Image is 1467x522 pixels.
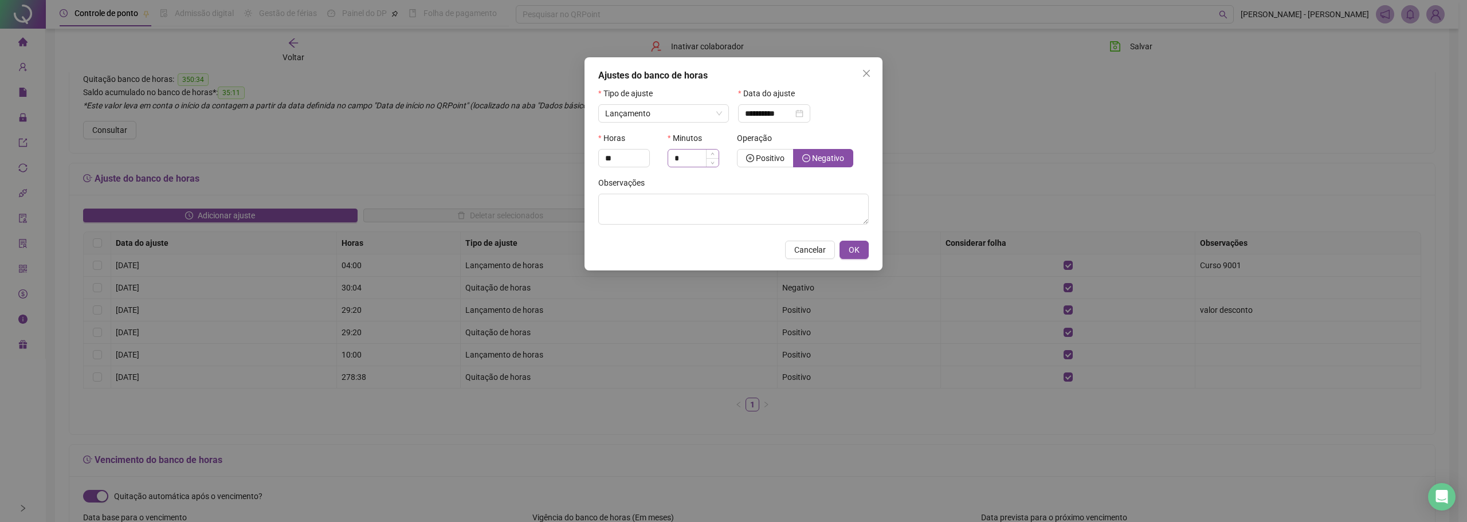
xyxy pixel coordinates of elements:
label: Tipo de ajuste [598,87,660,100]
button: Cancelar [785,241,835,259]
span: Increase Value [706,150,719,158]
button: Close [857,64,876,83]
div: Ajustes do banco de horas [598,69,869,83]
span: close [862,69,871,78]
span: Positivo [756,154,785,163]
label: Observações [598,176,652,189]
span: up [711,152,715,156]
span: Negativo [812,154,844,163]
span: Lançamento [605,109,650,118]
label: Operação [737,132,779,144]
span: plus-circle [746,154,754,162]
div: Open Intercom Messenger [1428,483,1456,511]
span: minus-circle [802,154,810,162]
span: OK [849,244,860,256]
label: Data do ajuste [738,87,802,100]
span: Decrease Value [706,158,719,167]
span: down [711,161,715,165]
span: Cancelar [794,244,826,256]
button: OK [840,241,869,259]
label: Minutos [668,132,709,144]
label: Horas [598,132,633,144]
